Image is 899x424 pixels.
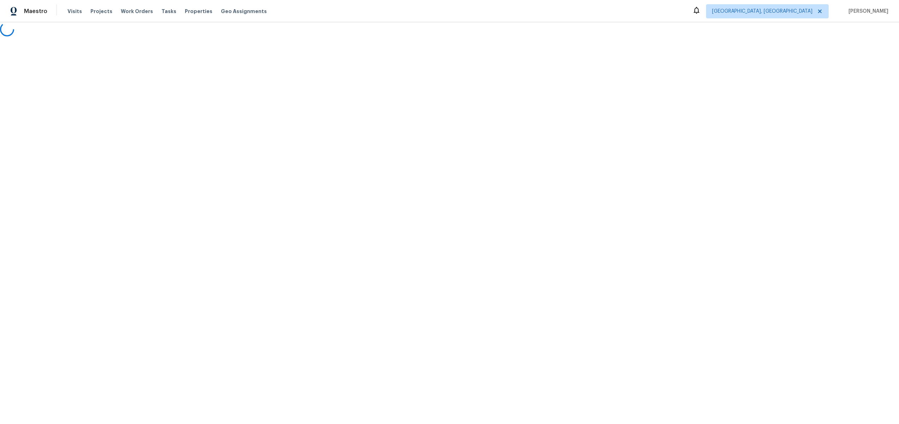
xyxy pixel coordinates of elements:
span: [PERSON_NAME] [846,8,888,15]
span: Geo Assignments [221,8,267,15]
span: Work Orders [121,8,153,15]
span: Tasks [161,9,176,14]
span: [GEOGRAPHIC_DATA], [GEOGRAPHIC_DATA] [712,8,812,15]
span: Projects [90,8,112,15]
span: Maestro [24,8,47,15]
span: Properties [185,8,212,15]
span: Visits [67,8,82,15]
